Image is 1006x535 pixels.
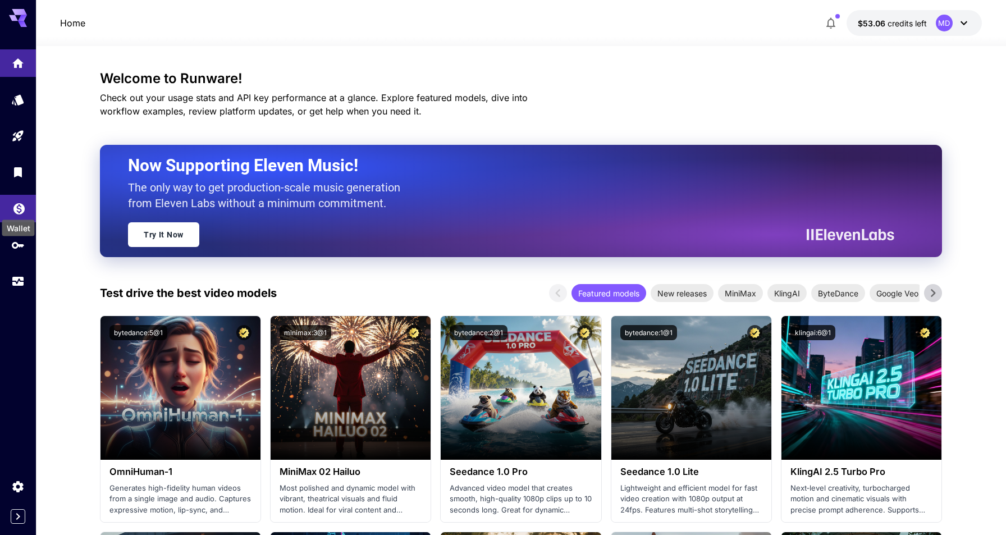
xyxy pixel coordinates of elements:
span: Check out your usage stats and API key performance at a glance. Explore featured models, dive int... [100,92,528,117]
h2: Now Supporting Eleven Music! [128,155,886,176]
div: MiniMax [718,284,763,302]
div: Usage [11,275,25,289]
div: Settings [11,479,25,493]
span: Google Veo [870,287,925,299]
img: alt [781,316,941,460]
button: bytedance:2@1 [450,325,507,340]
span: $53.06 [858,19,888,28]
h3: Seedance 1.0 Pro [450,467,592,477]
p: Advanced video model that creates smooth, high-quality 1080p clips up to 10 seconds long. Great f... [450,483,592,516]
a: Try It Now [128,222,199,247]
p: Most polished and dynamic model with vibrant, theatrical visuals and fluid motion. Ideal for vira... [280,483,422,516]
button: Certified Model – Vetted for best performance and includes a commercial license. [747,325,762,340]
div: API Keys [11,235,25,249]
button: Expand sidebar [11,509,25,524]
h3: Seedance 1.0 Lite [620,467,762,477]
button: klingai:6@1 [790,325,835,340]
button: minimax:3@1 [280,325,331,340]
span: KlingAI [767,287,807,299]
span: Featured models [571,287,646,299]
p: The only way to get production-scale music generation from Eleven Labs without a minimum commitment. [128,180,409,211]
h3: MiniMax 02 Hailuo [280,467,422,477]
button: Certified Model – Vetted for best performance and includes a commercial license. [406,325,422,340]
div: Home [11,53,25,67]
div: ByteDance [811,284,865,302]
button: Certified Model – Vetted for best performance and includes a commercial license. [236,325,251,340]
div: Library [11,165,25,179]
div: Featured models [571,284,646,302]
h3: OmniHuman‑1 [109,467,251,477]
div: KlingAI [767,284,807,302]
span: credits left [888,19,927,28]
div: Playground [11,129,25,143]
span: New releases [651,287,714,299]
nav: breadcrumb [60,16,85,30]
div: Wallet [2,220,35,236]
img: alt [611,316,771,460]
span: ByteDance [811,287,865,299]
div: New releases [651,284,714,302]
div: Wallet [12,198,26,212]
img: alt [100,316,260,460]
p: Next‑level creativity, turbocharged motion and cinematic visuals with precise prompt adherence. S... [790,483,932,516]
div: Google Veo [870,284,925,302]
button: Certified Model – Vetted for best performance and includes a commercial license. [917,325,932,340]
div: MD [936,15,953,31]
button: bytedance:1@1 [620,325,677,340]
div: $53.06033 [858,17,927,29]
span: MiniMax [718,287,763,299]
img: alt [441,316,601,460]
button: Certified Model – Vetted for best performance and includes a commercial license. [577,325,592,340]
button: $53.06033MD [847,10,982,36]
p: Generates high-fidelity human videos from a single image and audio. Captures expressive motion, l... [109,483,251,516]
h3: KlingAI 2.5 Turbo Pro [790,467,932,477]
p: Lightweight and efficient model for fast video creation with 1080p output at 24fps. Features mult... [620,483,762,516]
p: Test drive the best video models [100,285,277,301]
button: bytedance:5@1 [109,325,167,340]
h3: Welcome to Runware! [100,71,942,86]
a: Home [60,16,85,30]
div: Models [11,93,25,107]
img: alt [271,316,431,460]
